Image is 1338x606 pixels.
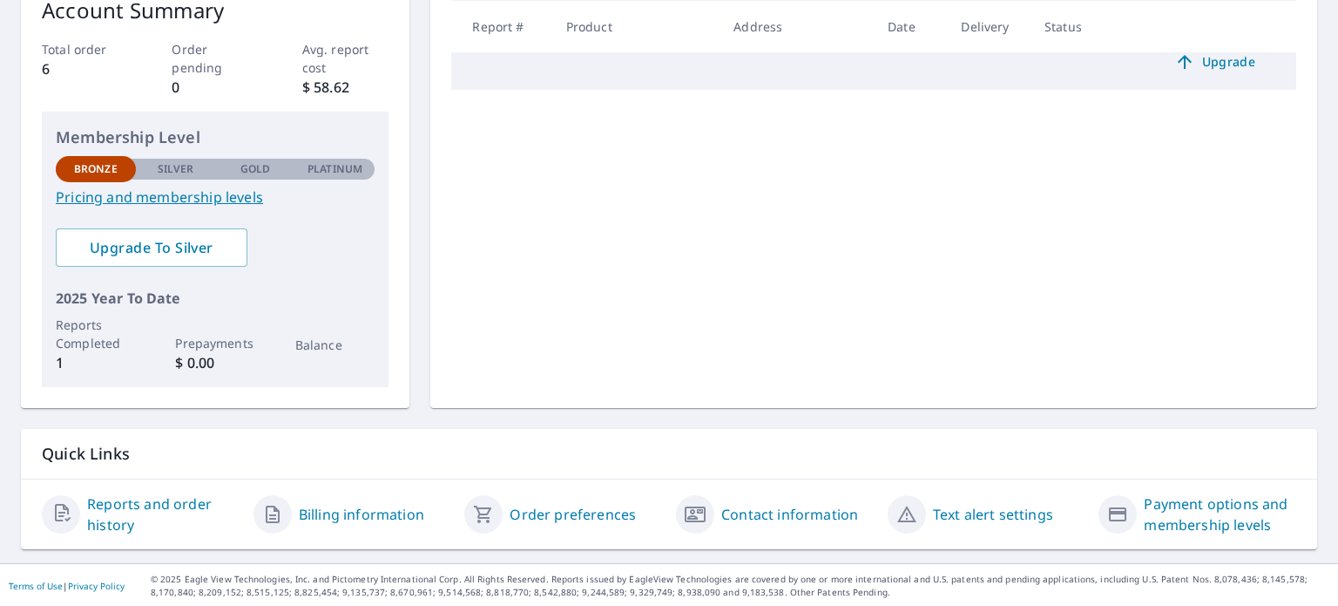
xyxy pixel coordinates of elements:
[151,573,1329,599] p: © 2025 Eagle View Technologies, Inc. and Pictometry International Corp. All Rights Reserved. Repo...
[175,352,255,373] p: $ 0.00
[42,443,1296,465] p: Quick Links
[295,336,375,354] p: Balance
[933,504,1053,525] a: Text alert settings
[56,288,375,309] p: 2025 Year To Date
[1144,494,1296,535] a: Payment options and membership levels
[307,161,362,177] p: Platinum
[1171,51,1259,72] span: Upgrade
[56,352,136,373] p: 1
[56,316,136,352] p: Reports Completed
[158,161,194,177] p: Silver
[172,40,259,77] p: Order pending
[56,126,375,149] p: Membership Level
[42,58,129,79] p: 6
[9,580,63,592] a: Terms of Use
[56,228,247,267] a: Upgrade To Silver
[510,504,636,525] a: Order preferences
[172,77,259,98] p: 0
[302,40,389,77] p: Avg. report cost
[68,580,125,592] a: Privacy Policy
[721,504,858,525] a: Contact information
[302,77,389,98] p: $ 58.62
[87,494,240,535] a: Reports and order history
[1160,48,1269,76] a: Upgrade
[175,334,255,352] p: Prepayments
[74,161,118,177] p: Bronze
[42,40,129,58] p: Total order
[70,238,233,257] span: Upgrade To Silver
[240,161,270,177] p: Gold
[56,187,375,208] a: Pricing and membership levels
[9,581,125,591] p: |
[299,504,424,525] a: Billing information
